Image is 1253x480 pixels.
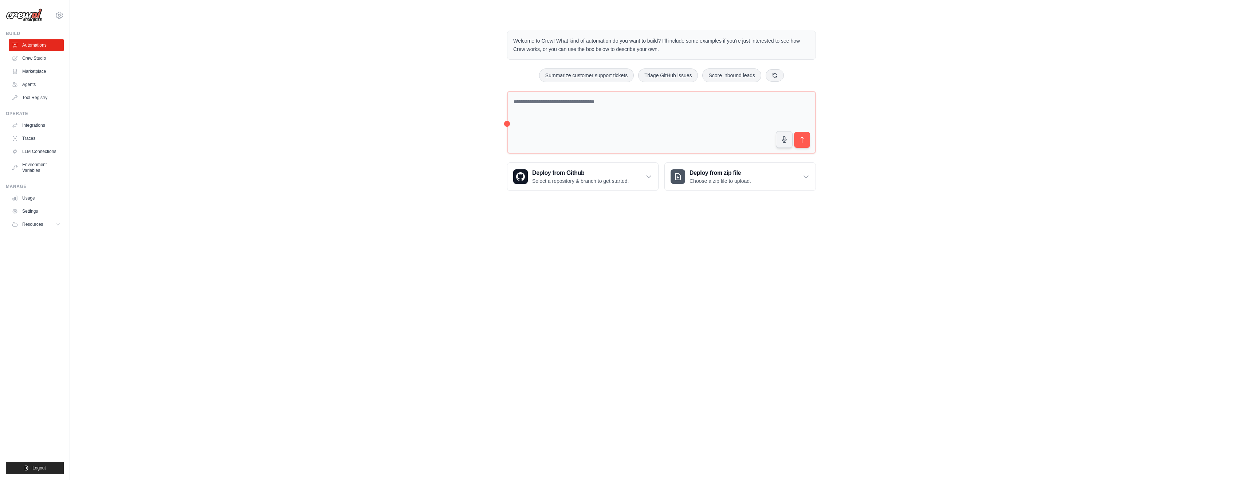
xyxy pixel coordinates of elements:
[702,68,761,82] button: Score inbound leads
[1217,445,1253,480] iframe: Chat Widget
[9,119,64,131] a: Integrations
[9,92,64,103] a: Tool Registry
[532,169,629,177] h3: Deploy from Github
[690,169,751,177] h3: Deploy from zip file
[638,68,698,82] button: Triage GitHub issues
[9,133,64,144] a: Traces
[9,146,64,157] a: LLM Connections
[22,221,43,227] span: Resources
[9,192,64,204] a: Usage
[6,8,42,22] img: Logo
[9,219,64,230] button: Resources
[9,52,64,64] a: Crew Studio
[9,79,64,90] a: Agents
[539,68,634,82] button: Summarize customer support tickets
[6,184,64,189] div: Manage
[532,177,629,185] p: Select a repository & branch to get started.
[9,205,64,217] a: Settings
[9,39,64,51] a: Automations
[513,37,810,54] p: Welcome to Crew! What kind of automation do you want to build? I'll include some examples if you'...
[32,465,46,471] span: Logout
[9,66,64,77] a: Marketplace
[6,111,64,117] div: Operate
[6,462,64,474] button: Logout
[690,177,751,185] p: Choose a zip file to upload.
[6,31,64,36] div: Build
[9,159,64,176] a: Environment Variables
